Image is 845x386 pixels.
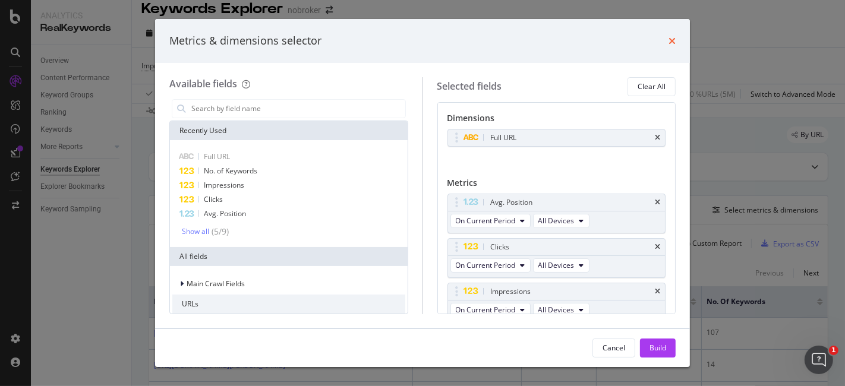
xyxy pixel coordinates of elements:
span: Impressions [204,180,244,190]
iframe: Intercom live chat [805,346,833,374]
input: Search by field name [190,100,405,118]
span: All Devices [538,305,575,315]
div: ClickstimesOn Current PeriodAll Devices [447,238,666,278]
button: Build [640,338,676,357]
div: Selected fields [437,80,502,93]
span: Full URL [204,151,230,162]
div: ( 5 / 9 ) [209,226,229,238]
div: modal [155,19,690,367]
div: ImpressionstimesOn Current PeriodAll Devices [447,283,666,322]
div: Recently Used [170,121,408,140]
div: Show all [182,227,209,236]
span: Clicks [204,194,223,204]
button: On Current Period [450,258,531,273]
button: All Devices [533,258,589,273]
div: Full URL [491,132,517,144]
button: Cancel [592,338,635,357]
div: Build [649,343,666,353]
button: All Devices [533,214,589,228]
div: Clicks [491,241,510,253]
div: times [655,288,660,295]
span: On Current Period [456,216,516,226]
button: Clear All [628,77,676,96]
span: Main Crawl Fields [187,279,245,289]
button: All Devices [533,303,589,317]
div: Clear All [638,81,666,91]
div: Metrics & dimensions selector [169,33,321,49]
div: Dimensions [447,112,666,129]
span: No. of Keywords [204,166,257,176]
div: All fields [170,247,408,266]
div: Impressions [491,286,531,298]
span: On Current Period [456,305,516,315]
span: Avg. Position [204,208,246,219]
span: On Current Period [456,260,516,270]
span: 1 [829,346,838,355]
span: All Devices [538,260,575,270]
button: On Current Period [450,214,531,228]
div: URLs [172,295,405,314]
div: Metrics [447,177,666,194]
span: All Devices [538,216,575,226]
div: Avg. PositiontimesOn Current PeriodAll Devices [447,194,666,233]
div: Available fields [169,77,237,90]
div: times [655,134,660,141]
div: times [669,33,676,49]
div: Cancel [603,343,625,353]
button: On Current Period [450,303,531,317]
div: Avg. Position [491,197,533,208]
div: times [655,199,660,206]
div: times [655,243,660,251]
div: Full URLtimes [447,129,666,147]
